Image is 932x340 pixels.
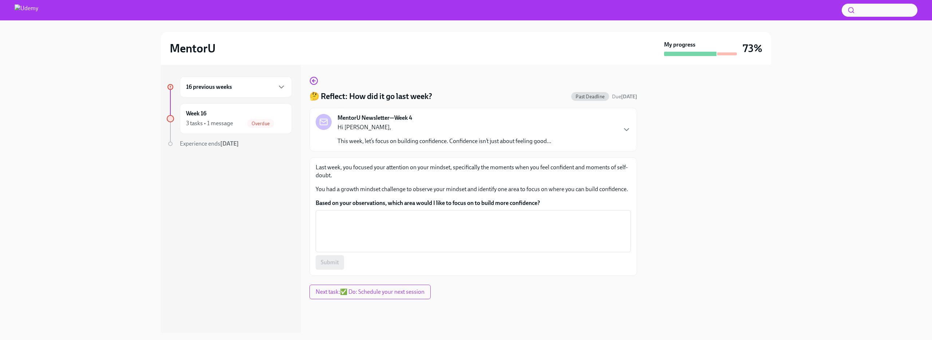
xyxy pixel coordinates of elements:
[220,140,239,147] strong: [DATE]
[247,121,274,126] span: Overdue
[621,94,637,100] strong: [DATE]
[316,185,631,193] p: You had a growth mindset challenge to observe your mindset and identify one area to focus on wher...
[316,288,424,296] span: Next task : ✅ Do: Schedule your next session
[186,83,232,91] h6: 16 previous weeks
[612,94,637,100] span: Due
[316,163,631,179] p: Last week, you focused your attention on your mindset, specifically the moments when you feel con...
[612,93,637,100] span: June 13th, 2025 22:00
[337,123,551,131] p: Hi [PERSON_NAME],
[186,110,206,118] h6: Week 16
[664,41,695,49] strong: My progress
[571,94,609,99] span: Past Deadline
[309,91,432,102] h4: 🤔 Reflect: How did it go last week?
[337,114,412,122] strong: MentorU Newsletter—Week 4
[170,41,216,56] h2: MentorU
[337,137,551,145] p: This week, let’s focus on building confidence. Confidence isn’t just about feeling good...
[15,4,38,16] img: Udemy
[167,103,292,134] a: Week 163 tasks • 1 messageOverdue
[180,76,292,98] div: 16 previous weeks
[743,42,762,55] h3: 73%
[309,285,431,299] button: Next task:✅ Do: Schedule your next session
[316,199,631,207] label: Based on your observations, which area would I like to focus on to build more confidence?
[180,140,239,147] span: Experience ends
[186,119,233,127] div: 3 tasks • 1 message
